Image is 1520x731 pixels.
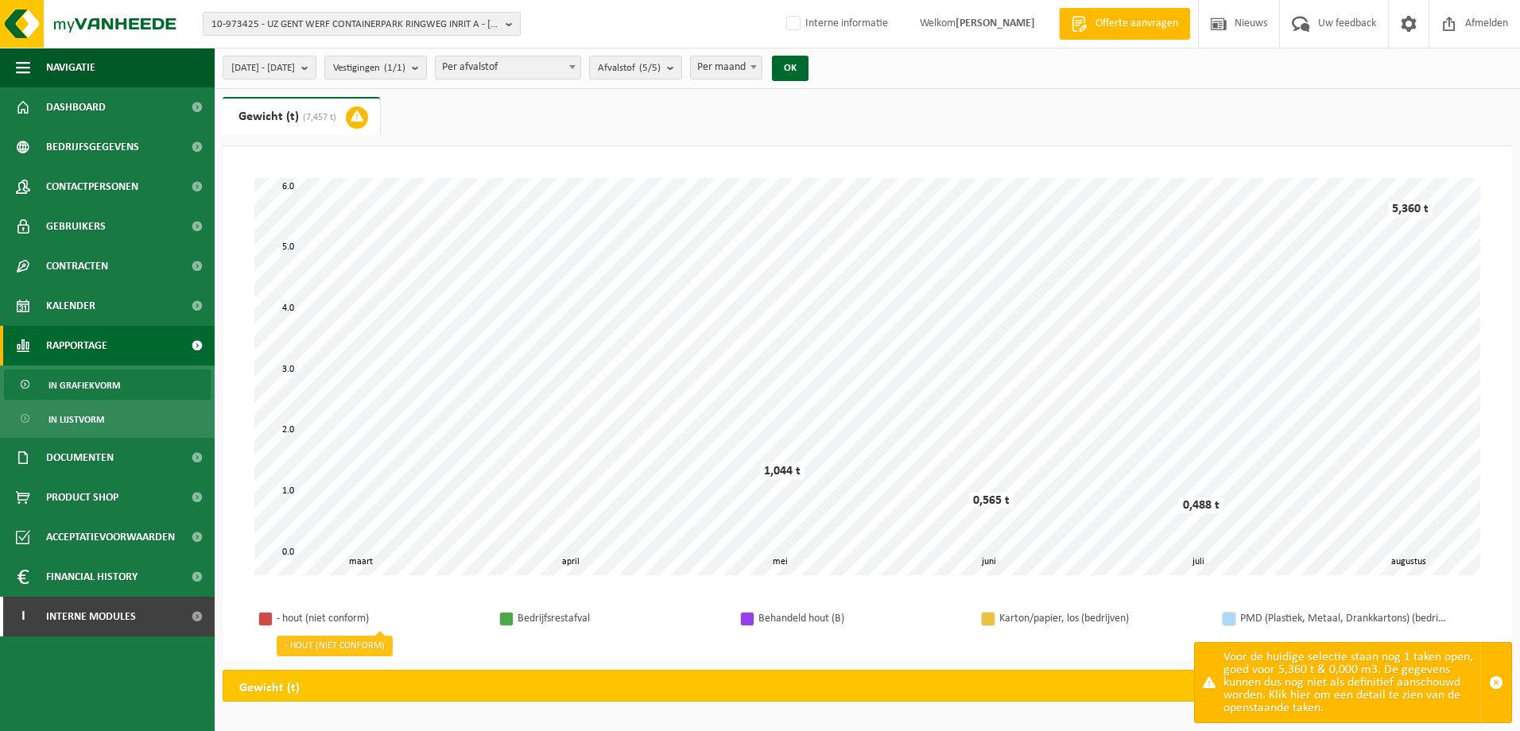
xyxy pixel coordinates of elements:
[691,56,762,79] span: Per maand
[1179,497,1223,513] div: 0,488 t
[1223,643,1480,722] div: Voor de huidige selectie staan nog 1 taken open, goed voor 5,360 t & 0,000 m3. De gegevens kunnen...
[1059,8,1190,40] a: Offerte aanvragen
[589,56,682,79] button: Afvalstof(5/5)
[46,207,106,246] span: Gebruikers
[435,56,581,79] span: Per afvalstof
[956,17,1035,29] strong: [PERSON_NAME]
[1092,16,1182,32] span: Offerte aanvragen
[436,56,580,79] span: Per afvalstof
[999,609,1206,629] div: Karton/papier, los (bedrijven)
[16,597,30,636] span: I
[299,113,336,122] span: (7,457 t)
[1388,201,1433,217] div: 5,360 t
[46,438,114,478] span: Documenten
[48,404,104,435] span: In lijstvorm
[46,597,136,636] span: Interne modules
[324,56,427,79] button: Vestigingen(1/1)
[1240,609,1447,629] div: PMD (Plastiek, Metaal, Drankkartons) (bedrijven)
[760,463,805,479] div: 1,044 t
[46,167,138,207] span: Contactpersonen
[46,246,108,286] span: Contracten
[758,609,965,629] div: Behandeld hout (B)
[333,56,405,80] span: Vestigingen
[211,13,499,37] span: 10-973425 - UZ GENT WERF CONTAINERPARK RINGWEG INRIT A - [GEOGRAPHIC_DATA]
[690,56,762,79] span: Per maand
[277,609,483,629] div: - hout (niet conform)
[4,404,211,434] a: In lijstvorm
[46,557,138,597] span: Financial History
[4,369,211,400] a: In grafiekvorm
[969,493,1014,509] div: 0,565 t
[46,326,107,365] span: Rapportage
[46,517,175,557] span: Acceptatievoorwaarden
[223,671,316,706] h2: Gewicht (t)
[783,12,888,36] label: Interne informatie
[203,12,521,36] button: 10-973425 - UZ GENT WERF CONTAINERPARK RINGWEG INRIT A - [GEOGRAPHIC_DATA]
[772,56,808,81] button: OK
[46,478,118,517] span: Product Shop
[48,370,120,400] span: In grafiekvorm
[46,48,95,87] span: Navigatie
[223,56,316,79] button: [DATE] - [DATE]
[639,63,661,73] count: (5/5)
[518,609,724,629] div: Bedrijfsrestafval
[231,56,295,80] span: [DATE] - [DATE]
[46,286,95,326] span: Kalender
[46,127,139,167] span: Bedrijfsgegevens
[598,56,661,80] span: Afvalstof
[384,63,405,73] count: (1/1)
[46,87,106,127] span: Dashboard
[223,97,380,135] a: Gewicht (t)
